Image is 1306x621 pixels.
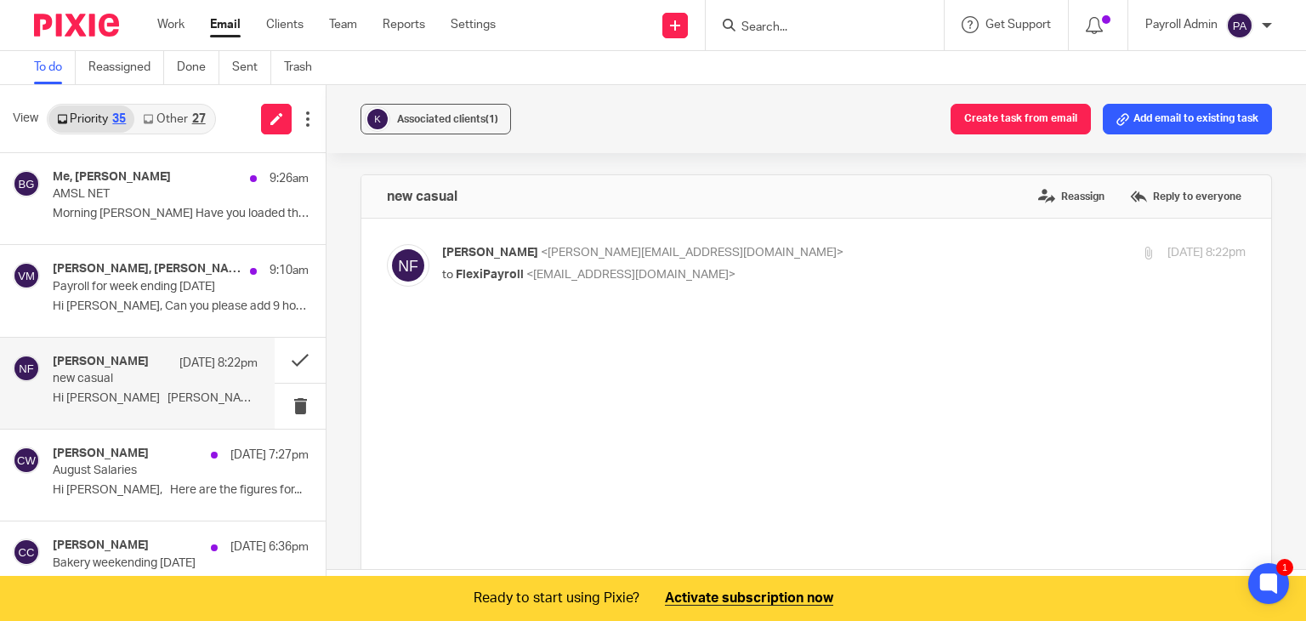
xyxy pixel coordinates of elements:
[985,19,1051,31] span: Get Support
[951,104,1091,134] button: Create task from email
[270,262,309,279] p: 9:10am
[1126,184,1246,209] label: Reply to everyone
[230,538,309,555] p: [DATE] 6:36pm
[13,447,40,474] img: svg%3E
[1167,244,1246,262] p: [DATE] 8:22pm
[442,269,453,281] span: to
[53,262,241,276] h4: [PERSON_NAME], [PERSON_NAME]
[1034,184,1109,209] label: Reassign
[1145,16,1218,33] p: Payroll Admin
[740,20,893,36] input: Search
[1103,104,1272,134] button: Add email to existing task
[13,170,40,197] img: svg%3E
[1276,559,1293,576] div: 1
[88,51,164,84] a: Reassigned
[451,16,496,33] a: Settings
[134,105,213,133] a: Other27
[53,464,258,478] p: August Salaries
[53,483,309,498] p: Hi [PERSON_NAME], Here are the figures for...
[192,113,206,125] div: 27
[456,269,524,281] span: FlexiPayroll
[210,16,241,33] a: Email
[157,16,185,33] a: Work
[1226,12,1253,39] img: svg%3E
[34,14,119,37] img: Pixie
[266,16,304,33] a: Clients
[53,538,149,553] h4: [PERSON_NAME]
[284,51,325,84] a: Trash
[13,262,40,289] img: svg%3E
[177,51,219,84] a: Done
[112,113,126,125] div: 35
[329,16,357,33] a: Team
[13,110,38,128] span: View
[387,188,457,205] h4: new casual
[232,51,271,84] a: Sent
[13,538,40,566] img: svg%3E
[230,447,309,464] p: [DATE] 7:27pm
[48,105,134,133] a: Priority35
[179,355,258,372] p: [DATE] 8:22pm
[34,51,76,84] a: To do
[53,355,149,369] h4: [PERSON_NAME]
[365,106,390,132] img: svg%3E
[53,447,149,461] h4: [PERSON_NAME]
[53,170,171,185] h4: Me, [PERSON_NAME]
[53,207,309,221] p: Morning [PERSON_NAME] Have you loaded the AMSL NET ? I...
[53,280,258,294] p: Payroll for week ending [DATE]
[53,187,258,202] p: AMSL NET
[397,114,498,124] span: Associated clients
[383,16,425,33] a: Reports
[53,372,217,386] p: new casual
[53,391,258,406] p: Hi [PERSON_NAME] [PERSON_NAME] is just doing casual...
[53,556,258,571] p: Bakery weekending [DATE]
[13,355,40,382] img: svg%3E
[442,247,538,259] span: [PERSON_NAME]
[53,299,309,314] p: Hi [PERSON_NAME], Can you please add 9 hours to...
[526,269,735,281] span: <[EMAIL_ADDRESS][DOMAIN_NAME]>
[270,170,309,187] p: 9:26am
[541,247,843,259] span: <[PERSON_NAME][EMAIL_ADDRESS][DOMAIN_NAME]>
[485,114,498,124] span: (1)
[387,244,429,287] img: svg%3E
[361,104,511,134] button: Associated clients(1)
